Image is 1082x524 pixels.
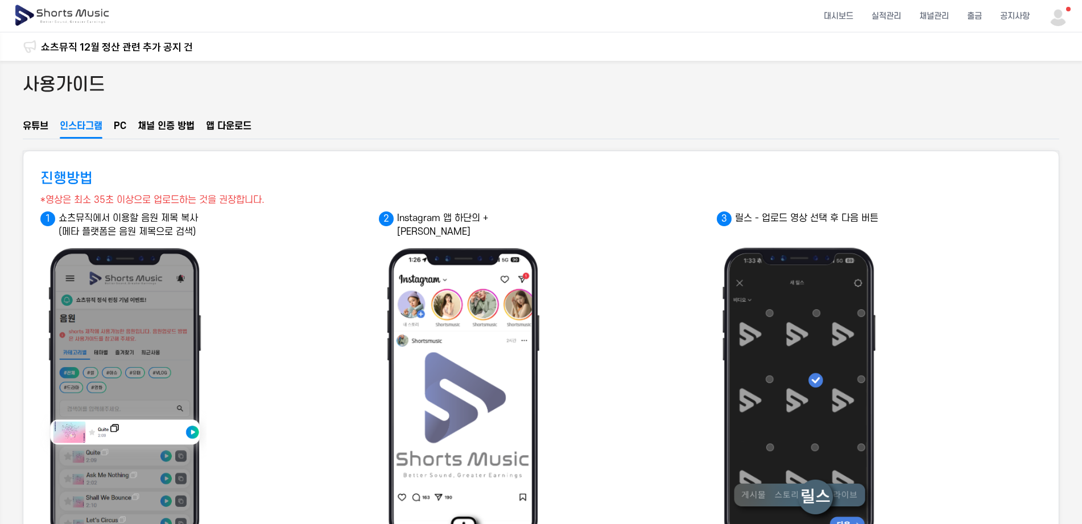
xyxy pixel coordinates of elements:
[23,40,36,53] img: 알림 아이콘
[910,1,958,31] a: 채널관리
[40,211,211,239] p: 쇼츠뮤직에서 이용할 음원 제목 복사 (메타 플랫폼은 음원 제목으로 검색)
[41,39,193,55] a: 쇼츠뮤직 12월 정산 관련 추가 공지 건
[958,1,991,31] a: 출금
[991,1,1039,31] a: 공지사항
[60,119,102,139] button: 인스타그램
[23,119,48,139] button: 유튜브
[206,119,251,139] button: 앱 다운로드
[40,193,265,207] div: *영상은 최소 35초 이상으로 업로드하는 것을 권장합니다.
[717,211,887,225] p: 릴스 - 업로드 영상 선택 후 다음 버튼
[23,72,105,98] h2: 사용가이드
[138,119,195,139] button: 채널 인증 방법
[862,1,910,31] a: 실적관리
[1048,6,1068,26] img: 사용자 이미지
[114,119,126,139] button: PC
[379,211,550,239] p: Instagram 앱 하단의 + [PERSON_NAME]
[815,1,862,31] a: 대시보드
[40,168,93,189] h3: 진행방법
